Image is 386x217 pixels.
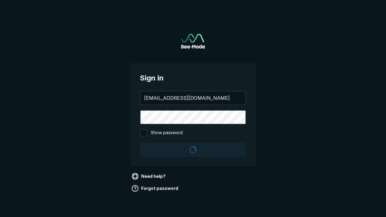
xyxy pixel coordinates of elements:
span: Show password [151,129,183,137]
a: Go to sign in [181,34,205,49]
span: Sign in [140,73,246,83]
input: your@email.com [141,91,245,105]
a: Forgot password [130,184,181,193]
img: See-Mode Logo [181,34,205,49]
a: Need help? [130,171,168,181]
